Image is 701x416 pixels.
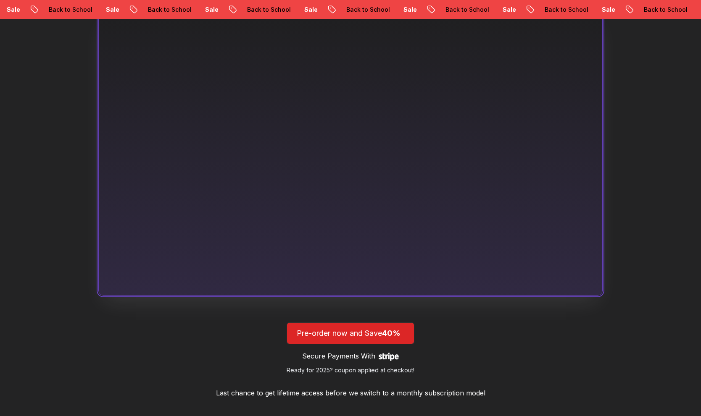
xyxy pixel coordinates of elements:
a: lifetime-access [287,322,414,374]
span: 40% [382,329,401,338]
p: Back to School [237,5,294,14]
p: Sale [493,5,519,14]
p: Last chance to get lifetime access before we switch to a monthly subscription model [216,388,485,398]
p: Sale [294,5,321,14]
p: Sale [195,5,222,14]
p: Back to School [39,5,96,14]
p: Sale [96,5,123,14]
p: Ready for 2025? coupon applied at checkout! [287,366,414,374]
p: Secure Payments With [302,351,375,361]
p: Back to School [634,5,691,14]
p: Back to School [138,5,195,14]
p: Sale [393,5,420,14]
p: Back to School [535,5,592,14]
p: Pre-order now and Save [297,327,404,339]
iframe: demo [99,12,602,295]
p: Back to School [336,5,393,14]
p: Sale [592,5,619,14]
p: Back to School [435,5,493,14]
